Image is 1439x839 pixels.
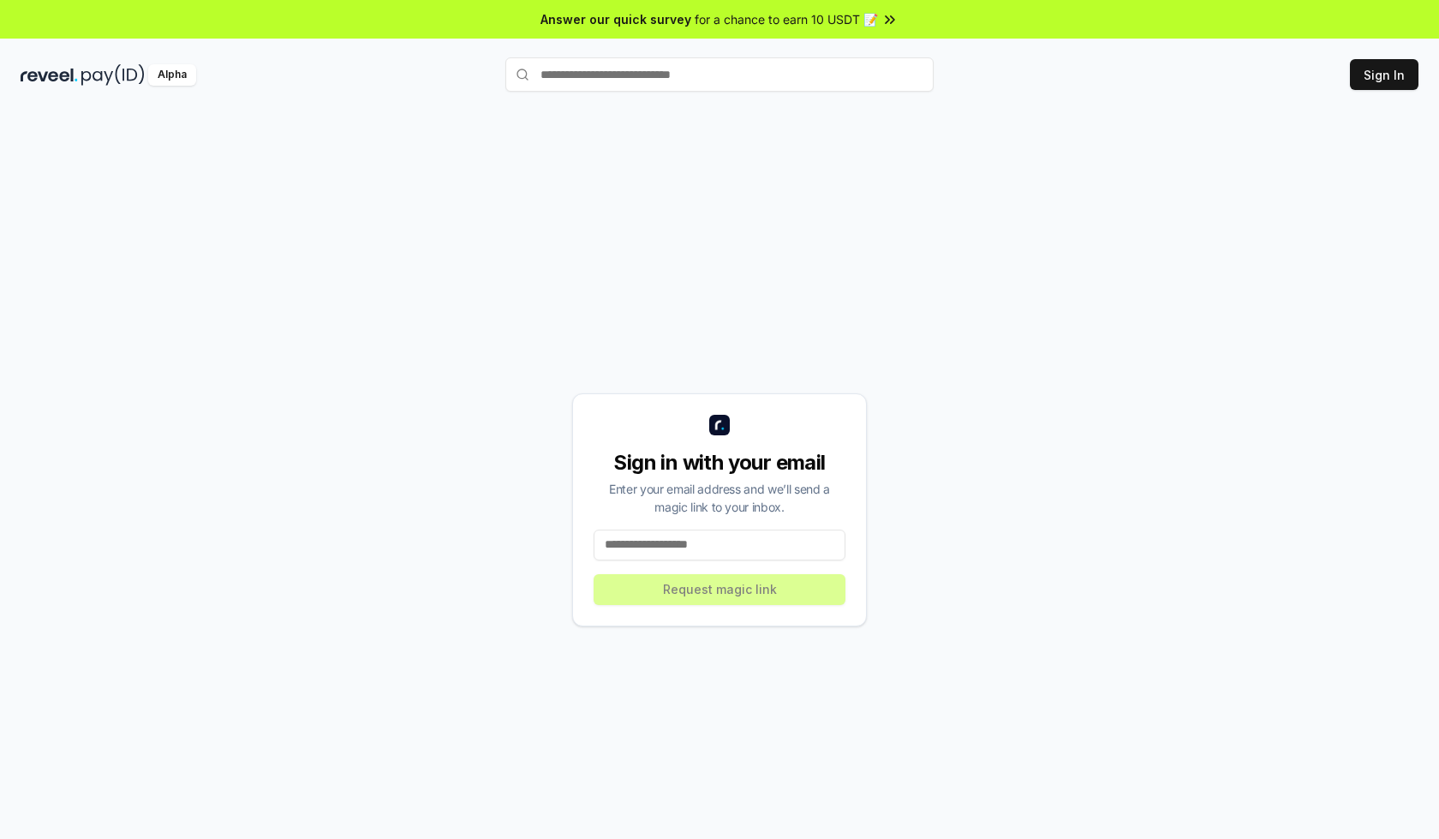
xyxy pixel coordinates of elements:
[594,449,845,476] div: Sign in with your email
[540,10,691,28] span: Answer our quick survey
[81,64,145,86] img: pay_id
[594,480,845,516] div: Enter your email address and we’ll send a magic link to your inbox.
[21,64,78,86] img: reveel_dark
[695,10,878,28] span: for a chance to earn 10 USDT 📝
[148,64,196,86] div: Alpha
[1350,59,1418,90] button: Sign In
[709,415,730,435] img: logo_small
